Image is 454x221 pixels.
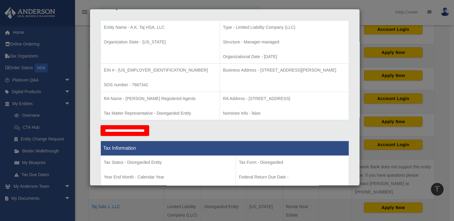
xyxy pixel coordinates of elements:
[101,156,236,200] td: Tax Period Type - Calendar Year
[223,110,346,117] p: Nominee Info - false
[223,95,346,102] p: RA Address - [STREET_ADDRESS]
[104,38,217,46] p: Organization State - [US_STATE]
[104,66,217,74] p: EIN # - [US_EMPLOYER_IDENTIFICATION_NUMBER]
[104,81,217,89] p: SOS number - 7687341
[104,110,217,117] p: Tax Matter Representative - Disregarded Entity
[223,38,346,46] p: Structure - Manager-managed
[239,159,346,166] p: Tax Form - Disregarded
[101,141,349,156] th: Tax Information
[104,159,233,166] p: Tax Status - Disregarded Entity
[223,53,346,60] p: Organizational Date - [DATE]
[239,173,346,181] p: Federal Return Due Date -
[223,66,346,74] p: Business Address - [STREET_ADDRESS][PERSON_NAME]
[104,24,217,31] p: Entity Name - A.K. Taj HSA, LLC
[223,24,346,31] p: Type - Limited Liability Company (LLC)
[104,173,233,181] p: Year End Month - Calendar Year
[104,95,217,102] p: RA Name - [PERSON_NAME] Registered Agents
